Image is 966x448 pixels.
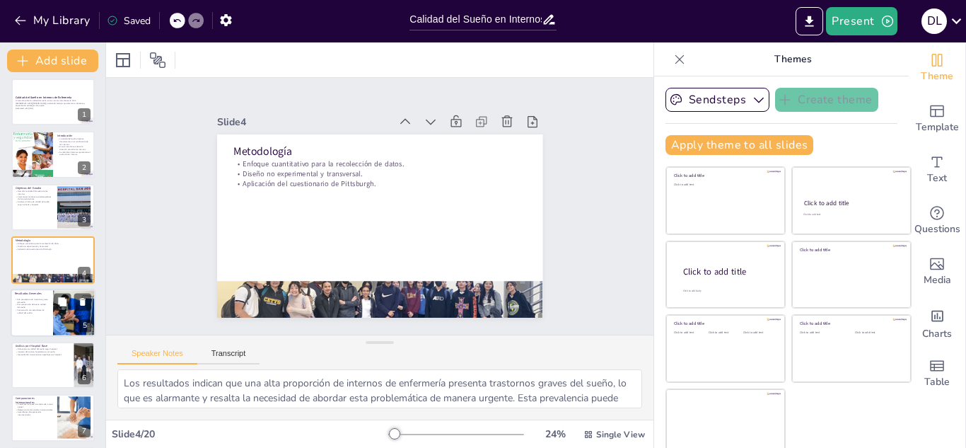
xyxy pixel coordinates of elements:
p: Generated with [URL] [16,108,91,110]
button: Transcript [197,349,260,364]
p: Objetivos del Estudio [16,186,53,190]
div: Click to add title [674,173,775,178]
div: Slide 4 [217,115,390,129]
p: Análisis por Hospital Base [16,344,70,348]
p: Enfoque cuantitativo para la recolección de datos. [16,243,91,246]
div: 6 [78,372,91,384]
div: 5 [78,319,91,332]
p: Necesidad de intervenciones específicas por hospital. [16,353,70,356]
span: Position [149,52,166,69]
button: Export to PowerPoint [796,7,823,35]
p: Impacto del entorno hospitalario en el sueño. [16,350,70,353]
button: Present [826,7,897,35]
div: 4 [78,267,91,280]
button: D L [921,7,947,35]
button: Delete Slide [74,293,91,310]
p: Alta prevalencia de trastornos graves del sueño. [15,298,49,303]
span: Theme [921,69,953,84]
div: https://cdn.sendsteps.com/images/logo/sendsteps_logo_white.pnghttps://cdn.sendsteps.com/images/lo... [11,131,95,178]
p: En este estudio se analiza la situación actual de los internos. [57,145,91,150]
div: Get real-time input from your audience [909,195,965,246]
span: Questions [914,222,960,237]
p: Analizar el índice de calidad del sueño según cohorte y hospital. [16,200,53,205]
div: Layout [112,49,134,71]
div: 1 [78,108,91,121]
p: Caracterizar los datos sociodemográficos de los participantes. [16,195,53,200]
p: Aprendizajes de experiencias internacionales. [16,411,53,416]
p: La calidad del sueño impacta directamente en el rendimiento de los internos. [57,137,91,145]
input: Insert title [409,9,542,30]
button: Add slide [7,50,98,72]
div: https://cdn.sendsteps.com/images/logo/sendsteps_logo_white.pnghttps://cdn.sendsteps.com/images/lo... [11,79,95,125]
div: Click to add text [743,331,775,335]
button: Sendsteps [665,88,769,112]
div: 7 [78,425,91,437]
div: Click to add title [800,247,901,253]
div: Click to add text [709,331,740,335]
p: Themes [691,42,895,76]
div: 24 % [538,427,572,441]
div: Change the overall theme [909,42,965,93]
p: Introducción [57,134,91,138]
div: 3 [78,214,91,226]
div: Click to add text [800,331,844,335]
p: Enfoque cuantitativo para la recolección de datos. [233,159,526,168]
div: https://cdn.sendsteps.com/images/logo/sendsteps_logo_white.pnghttps://cdn.sendsteps.com/images/lo... [11,289,95,337]
p: Diseño no experimental y transversal. [233,168,526,178]
div: Click to add text [803,213,897,217]
strong: Calidad del Sueño en Internos de Enfermería [16,96,71,99]
span: Charts [922,326,952,342]
div: Click to add title [804,199,898,207]
p: Metodología [233,144,526,159]
span: Media [924,272,951,288]
div: Add images, graphics, shapes or video [909,246,965,297]
p: Describir la calidad del sueño de los internos. [16,190,53,195]
div: Click to add text [674,331,706,335]
div: Click to add title [683,265,774,277]
span: Single View [596,429,645,440]
p: Aplicación del cuestionario de Pittsburgh. [16,248,91,251]
div: Saved [107,14,151,28]
p: Se identifican factores que afectan el sueño de los internos. [57,150,91,155]
div: Add a table [909,348,965,399]
div: Add charts and graphs [909,297,965,348]
textarea: El enfoque cuantitativo permite obtener datos medibles y objetivos, lo que es fundamental para ev... [117,369,642,408]
div: Add ready made slides [909,93,965,144]
span: Text [927,171,947,186]
button: Speaker Notes [117,349,197,364]
button: Create theme [775,88,878,112]
div: https://cdn.sendsteps.com/images/logo/sendsteps_logo_white.pnghttps://cdn.sendsteps.com/images/lo... [11,184,95,231]
p: Un estudio sobre la calidad del sueño en los internos de enfermería de la [GEOGRAPHIC_DATA][PERSO... [16,100,91,108]
p: Relevancia de los estudios internacionales. [16,408,53,411]
div: Click to add title [800,321,901,326]
div: 2 [78,161,91,174]
div: Click to add body [683,289,772,292]
div: D L [921,8,947,34]
p: Diseño no experimental y transversal. [16,246,91,248]
p: Comparación con estándares de calidad del sueño. [15,309,49,314]
div: 7 [11,394,95,441]
button: Apply theme to all slides [665,135,813,155]
div: Slide 4 / 20 [112,427,388,441]
div: Click to add text [674,183,775,187]
p: Comparaciones Internacionales [16,397,53,405]
span: Template [916,120,959,135]
div: Click to add title [674,321,775,326]
p: Resultados Generales [15,291,49,295]
p: Metodología [16,239,91,243]
p: Problemas de sueño en enfermería a nivel global. [16,403,53,408]
p: Diferencias en calidad del sueño según hospital. [16,348,70,351]
div: https://cdn.sendsteps.com/images/logo/sendsteps_logo_white.pnghttps://cdn.sendsteps.com/images/lo... [11,342,95,389]
button: My Library [11,9,96,32]
p: Poca proporción de buena calidad del sueño. [15,303,49,308]
p: Aplicación del cuestionario de Pittsburgh. [233,179,526,189]
div: https://cdn.sendsteps.com/images/logo/sendsteps_logo_white.pnghttps://cdn.sendsteps.com/images/lo... [11,236,95,283]
div: Add text boxes [909,144,965,195]
span: Table [924,374,950,390]
button: Duplicate Slide [54,293,71,310]
div: Click to add text [855,331,900,335]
